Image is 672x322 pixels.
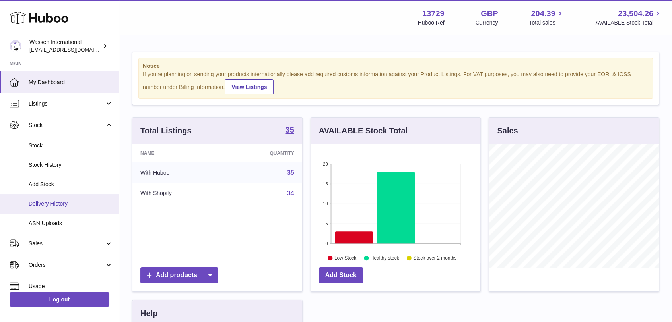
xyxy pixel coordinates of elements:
span: Sales [29,240,105,247]
text: 5 [325,221,328,226]
div: Wassen International [29,39,101,54]
span: Stock [29,121,105,129]
td: With Huboo [132,162,224,183]
text: Low Stock [334,255,357,261]
a: Log out [10,292,109,307]
span: AVAILABLE Stock Total [595,19,662,27]
text: Healthy stock [371,255,400,261]
span: Total sales [529,19,564,27]
span: Stock History [29,161,113,169]
span: Listings [29,100,105,108]
h3: AVAILABLE Stock Total [319,125,408,136]
a: Add products [140,267,218,283]
a: 35 [287,169,294,176]
strong: Notice [143,62,649,70]
span: Usage [29,283,113,290]
div: Currency [476,19,498,27]
a: Add Stock [319,267,363,283]
td: With Shopify [132,183,224,204]
span: Orders [29,261,105,269]
h3: Total Listings [140,125,192,136]
a: View Listings [225,79,274,94]
span: [EMAIL_ADDRESS][DOMAIN_NAME] [29,46,117,53]
div: If you're planning on sending your products internationally please add required customs informati... [143,71,649,94]
th: Quantity [224,144,302,162]
span: Delivery History [29,200,113,208]
a: 34 [287,190,294,197]
div: Huboo Ref [418,19,445,27]
text: 10 [323,201,328,206]
th: Name [132,144,224,162]
text: 15 [323,181,328,186]
h3: Help [140,308,157,319]
span: ASN Uploads [29,220,113,227]
h3: Sales [497,125,518,136]
span: 204.39 [531,8,555,19]
span: Stock [29,142,113,149]
span: Add Stock [29,181,113,188]
a: 35 [285,126,294,135]
a: 23,504.26 AVAILABLE Stock Total [595,8,662,27]
span: 23,504.26 [618,8,653,19]
strong: 35 [285,126,294,134]
span: My Dashboard [29,79,113,86]
text: 20 [323,162,328,166]
text: Stock over 2 months [413,255,456,261]
strong: GBP [481,8,498,19]
strong: 13729 [422,8,445,19]
text: 0 [325,241,328,246]
img: internationalsupplychain@wassen.com [10,40,21,52]
a: 204.39 Total sales [529,8,564,27]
